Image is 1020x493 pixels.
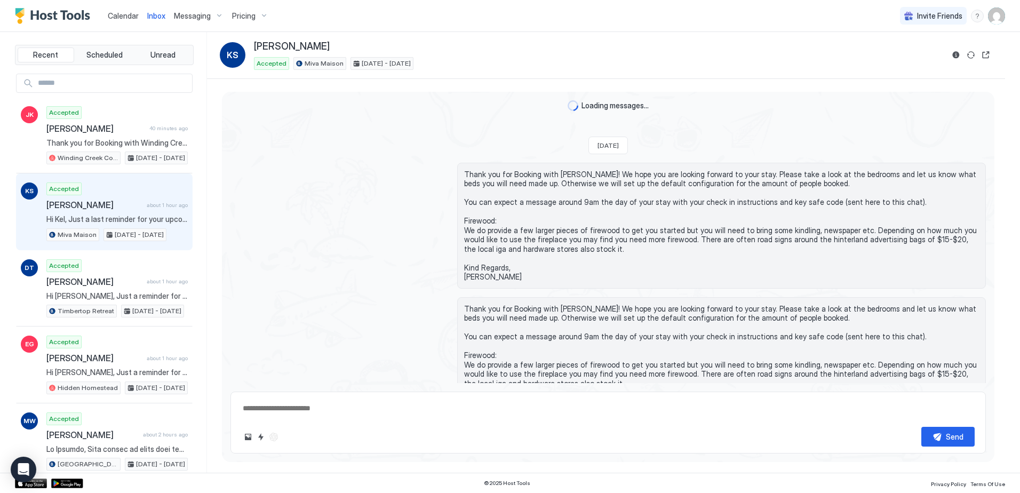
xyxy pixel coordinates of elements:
a: Privacy Policy [931,478,966,489]
span: Accepted [49,184,79,194]
span: Lo Ipsumdo, Sita consec ad elits doei tem inci utl etdo magn aliquaenima minim veni quis. Nos exe... [46,444,188,454]
span: Accepted [49,414,79,424]
button: Upload image [242,431,254,443]
span: Thank you for Booking with [PERSON_NAME]! We hope you are looking forward to your stay. Please ta... [464,304,979,416]
div: tab-group [15,45,194,65]
span: DT [25,263,34,273]
a: Host Tools Logo [15,8,95,24]
button: Quick reply [254,431,267,443]
button: Open reservation [979,49,992,61]
span: Inbox [147,11,165,20]
button: Reservation information [950,49,962,61]
input: Input Field [34,74,192,92]
a: Terms Of Use [970,478,1005,489]
span: [DATE] - [DATE] [115,230,164,240]
span: Hi [PERSON_NAME], Just a reminder for your upcoming stay at [GEOGRAPHIC_DATA]! I hope you are loo... [46,291,188,301]
div: User profile [988,7,1005,25]
div: Send [946,431,963,442]
span: © 2025 Host Tools [484,480,530,487]
span: EG [25,339,34,349]
span: Timbertop Retreat [58,306,114,316]
span: [DATE] - [DATE] [136,459,185,469]
a: Calendar [108,10,139,21]
button: Recent [18,47,74,62]
span: Hidden Homestead [58,383,118,393]
button: Sync reservation [965,49,977,61]
span: Unread [150,50,176,60]
span: Messaging [174,11,211,21]
span: [GEOGRAPHIC_DATA] [58,459,118,469]
span: about 1 hour ago [147,278,188,285]
button: Unread [134,47,191,62]
span: Hi Kel, Just a last reminder for your upcoming stay at [GEOGRAPHIC_DATA]! I hope you are looking ... [46,214,188,224]
span: Calendar [108,11,139,20]
a: Google Play Store [51,479,83,488]
a: App Store [15,479,47,488]
span: Miva Maison [58,230,97,240]
span: [PERSON_NAME] [46,353,142,363]
span: [PERSON_NAME] [46,123,145,134]
span: Recent [33,50,58,60]
span: [DATE] - [DATE] [362,59,411,68]
span: Scheduled [86,50,123,60]
span: Thank you for Booking with Winding Creek Cottage! Please take a look at the bedroom/bed step up o... [46,138,188,148]
span: 40 minutes ago [149,125,188,132]
span: [DATE] - [DATE] [136,383,185,393]
div: Open Intercom Messenger [11,457,36,482]
span: [PERSON_NAME] [46,200,142,210]
span: [DATE] - [DATE] [132,306,181,316]
span: Hi [PERSON_NAME], Just a reminder for your upcoming stay at [GEOGRAPHIC_DATA]! I hope you are loo... [46,368,188,377]
span: Pricing [232,11,256,21]
span: KS [25,186,34,196]
span: Accepted [49,108,79,117]
div: loading [568,100,578,111]
span: Miva Maison [305,59,344,68]
span: KS [227,49,238,61]
span: Invite Friends [917,11,962,21]
span: about 1 hour ago [147,355,188,362]
span: Accepted [257,59,286,68]
span: Loading messages... [581,101,649,110]
span: MW [23,416,36,426]
span: Terms Of Use [970,481,1005,487]
span: about 2 hours ago [143,431,188,438]
span: Accepted [49,337,79,347]
span: Privacy Policy [931,481,966,487]
span: [DATE] - [DATE] [136,153,185,163]
div: menu [971,10,984,22]
span: Winding Creek Cottage [58,153,118,163]
span: [PERSON_NAME] [46,430,139,440]
button: Send [921,427,975,447]
span: Thank you for Booking with [PERSON_NAME]! We hope you are looking forward to your stay. Please ta... [464,170,979,282]
a: Inbox [147,10,165,21]
span: [DATE] [597,141,619,149]
span: JK [26,110,34,120]
span: [PERSON_NAME] [46,276,142,287]
span: Accepted [49,261,79,271]
span: [PERSON_NAME] [254,41,330,53]
span: about 1 hour ago [147,202,188,209]
button: Scheduled [76,47,133,62]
